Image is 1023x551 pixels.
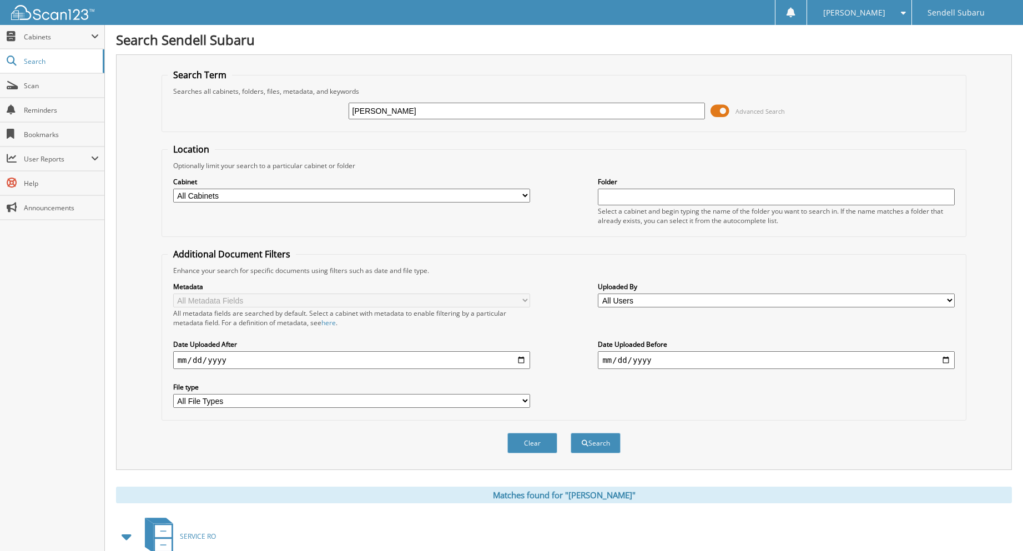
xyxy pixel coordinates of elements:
[168,143,215,155] legend: Location
[571,433,621,453] button: Search
[598,351,955,369] input: end
[24,179,99,188] span: Help
[173,282,530,291] label: Metadata
[168,248,296,260] legend: Additional Document Filters
[24,130,99,139] span: Bookmarks
[24,32,91,42] span: Cabinets
[24,154,91,164] span: User Reports
[24,203,99,213] span: Announcements
[173,340,530,349] label: Date Uploaded After
[507,433,557,453] button: Clear
[116,487,1012,503] div: Matches found for "[PERSON_NAME]"
[173,309,530,327] div: All metadata fields are searched by default. Select a cabinet with metadata to enable filtering b...
[173,351,530,369] input: start
[168,69,232,81] legend: Search Term
[735,107,785,115] span: Advanced Search
[598,340,955,349] label: Date Uploaded Before
[598,282,955,291] label: Uploaded By
[168,87,961,96] div: Searches all cabinets, folders, files, metadata, and keywords
[928,9,985,16] span: Sendell Subaru
[823,9,885,16] span: [PERSON_NAME]
[168,266,961,275] div: Enhance your search for specific documents using filters such as date and file type.
[24,57,97,66] span: Search
[24,81,99,90] span: Scan
[173,177,530,186] label: Cabinet
[24,105,99,115] span: Reminders
[321,318,336,327] a: here
[173,382,530,392] label: File type
[180,532,216,541] span: SERVICE RO
[116,31,1012,49] h1: Search Sendell Subaru
[168,161,961,170] div: Optionally limit your search to a particular cabinet or folder
[598,206,955,225] div: Select a cabinet and begin typing the name of the folder you want to search in. If the name match...
[598,177,955,186] label: Folder
[11,5,94,20] img: scan123-logo-white.svg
